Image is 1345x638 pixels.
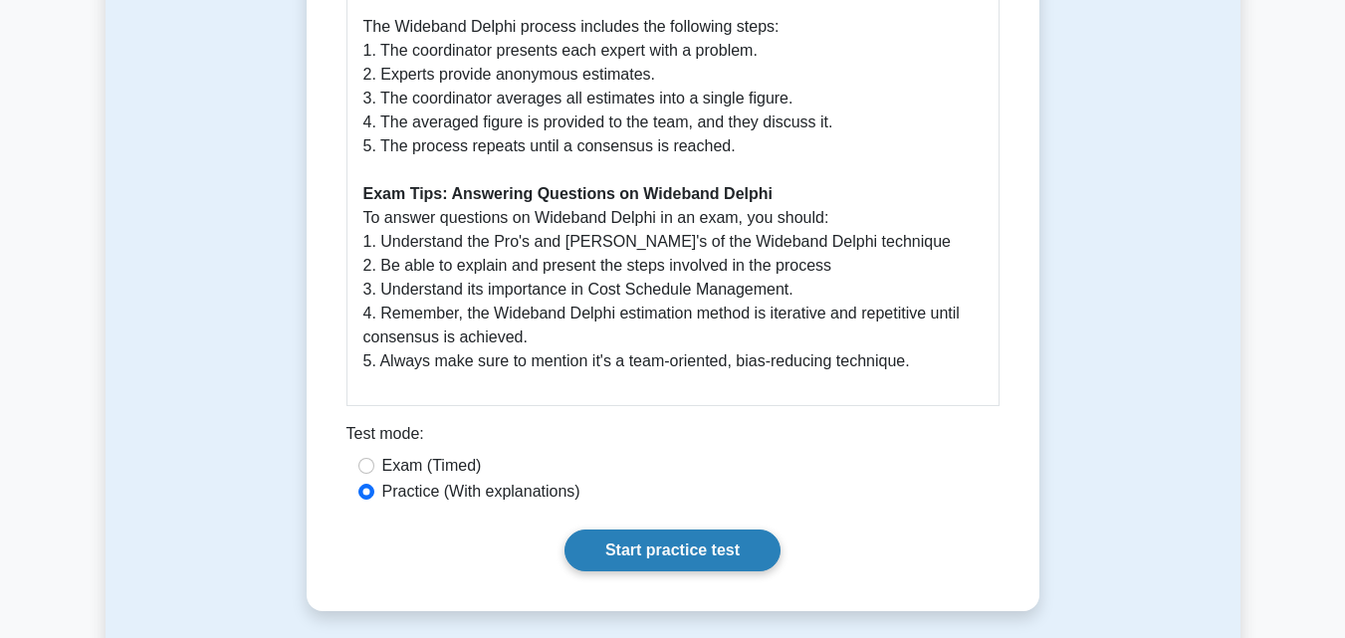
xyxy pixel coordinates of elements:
[346,422,1000,454] div: Test mode:
[382,454,482,478] label: Exam (Timed)
[363,185,773,202] b: Exam Tips: Answering Questions on Wideband Delphi
[564,530,781,571] a: Start practice test
[382,480,580,504] label: Practice (With explanations)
